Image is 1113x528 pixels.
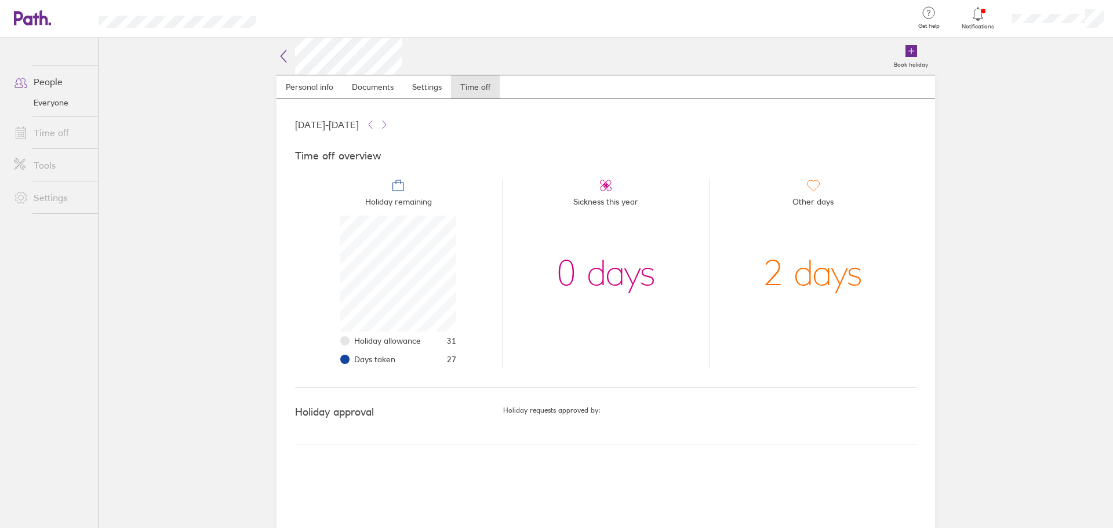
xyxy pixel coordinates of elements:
span: Notifications [959,23,997,30]
span: Holiday remaining [365,192,432,216]
a: Settings [5,186,98,209]
span: Get help [910,23,948,30]
span: Days taken [354,355,395,364]
a: Book holiday [887,38,935,75]
div: 2 days [763,216,863,332]
span: [DATE] - [DATE] [295,119,359,130]
span: 31 [447,336,456,345]
a: Documents [343,75,403,99]
a: Notifications [959,6,997,30]
div: 0 days [556,216,656,332]
a: Tools [5,154,98,177]
h4: Time off overview [295,150,916,162]
a: Everyone [5,93,98,112]
span: Holiday allowance [354,336,421,345]
a: Time off [5,121,98,144]
a: Time off [451,75,500,99]
span: Sickness this year [573,192,638,216]
span: 27 [447,355,456,364]
a: Personal info [277,75,343,99]
span: Other days [792,192,834,216]
h4: Holiday approval [295,406,503,418]
h5: Holiday requests approved by: [503,406,916,414]
label: Book holiday [887,58,935,68]
a: People [5,70,98,93]
a: Settings [403,75,451,99]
